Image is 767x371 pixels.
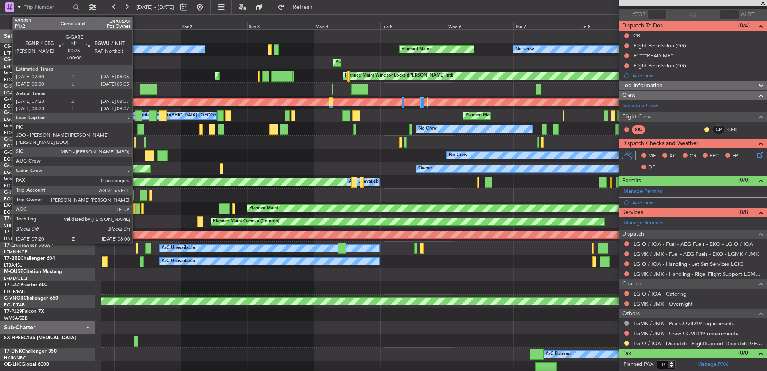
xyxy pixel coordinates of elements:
[4,296,24,301] span: G-VNOR
[247,22,314,29] div: Sun 3
[4,349,22,354] span: T7-DNK
[4,355,26,361] a: HKJK/NBO
[213,216,279,228] div: Planned Maint Geneva (Cointrin)
[648,164,655,172] span: DP
[633,199,763,206] div: Add new
[4,77,28,83] a: EGGW/LTN
[217,70,294,82] div: Planned Maint [GEOGRAPHIC_DATA]
[4,57,49,62] a: CS-JHHGlobal 6000
[4,71,24,75] span: G-FOMO
[622,176,641,185] span: Permits
[515,43,534,55] div: No Crew
[633,300,693,307] a: LGMK / JMK - Overnight
[4,222,28,228] a: VHHH/HKG
[4,209,28,215] a: EGGW/LTN
[4,190,22,195] span: G-JAGA
[738,349,750,357] span: (0/0)
[4,275,27,281] a: LFMD/CEQ
[580,22,647,29] div: Fri 8
[669,152,676,160] span: AC
[314,22,380,29] div: Mon 4
[4,90,26,96] a: LGAV/ATH
[4,84,47,89] a: G-SPCYLegacy 650
[4,71,52,75] a: G-FOMOGlobal 6000
[345,70,453,82] div: Planned Maint Windsor Locks ([PERSON_NAME] Intl)
[418,123,437,135] div: No Crew
[4,63,25,69] a: LFPB/LBG
[622,208,643,217] span: Services
[513,22,580,29] div: Thu 7
[4,110,47,115] a: G-LEGCLegacy 600
[647,126,665,133] div: - -
[647,10,667,20] input: --:--
[4,50,25,56] a: LFPB/LBG
[4,163,21,168] span: G-LEAX
[633,340,763,347] a: LGIO / IOA - Dispatch - FlightSupport Dispatch [GEOGRAPHIC_DATA]
[4,236,29,242] a: DNMM/LOS
[4,169,28,175] a: EGGW/LTN
[4,150,70,155] a: G-GAALCessna Citation XLS+
[181,22,247,29] div: Sat 2
[738,21,750,30] span: (0/4)
[418,163,432,175] div: Owner
[738,176,750,184] span: (0/0)
[4,289,25,295] a: EGLF/FAB
[162,255,195,267] div: A/C Unavailable
[4,230,52,234] a: T7-N1960Legacy 650
[622,139,698,148] span: Dispatch Checks and Weather
[623,102,658,110] a: Schedule Crew
[4,116,28,122] a: EGGW/LTN
[4,349,57,354] a: T7-DNKChallenger 350
[116,110,247,122] div: A/C Unavailable [GEOGRAPHIC_DATA] ([GEOGRAPHIC_DATA])
[622,21,663,31] span: Dispatch To-Dos
[24,1,71,13] input: Trip Number
[622,81,663,90] span: Leg Information
[710,152,719,160] span: FFC
[633,320,735,327] a: LGMK / JMK - Pax COVID19 requirements
[349,176,382,188] div: A/C Unavailable
[136,4,174,11] span: [DATE] - [DATE]
[632,11,645,19] span: ATOT
[4,336,76,340] a: SX-HPSEC135 [MEDICAL_DATA]
[4,110,21,115] span: G-LEGC
[4,150,22,155] span: G-GAAL
[712,125,725,134] div: CP
[727,126,745,133] a: GEK
[4,137,22,142] span: G-GARE
[4,249,28,255] a: LFMN/NCE
[4,97,23,102] span: G-KGKG
[622,91,636,100] span: Crew
[4,124,50,128] a: G-ENRGPraetor 600
[4,243,53,248] a: T7-EMIHawker 900XP
[114,22,181,29] div: Fri 1
[546,348,571,360] div: A/C Booked
[4,269,62,274] a: M-OUSECitation Mustang
[4,137,70,142] a: G-GARECessna Citation XLS+
[633,330,738,337] a: LGMK / JMK - Crew COVID19 requirements
[4,44,23,49] span: CS-DOU
[697,361,728,369] a: Manage PAX
[4,177,19,181] span: G-SIRS
[402,43,431,55] div: Planned Maint
[622,279,641,289] span: Charter
[633,32,640,39] div: CB
[633,42,686,49] div: Flight Permission (GR)
[4,130,25,136] a: EGSS/STN
[4,302,25,308] a: EGLF/FAB
[465,110,592,122] div: Planned Maint [GEOGRAPHIC_DATA] ([GEOGRAPHIC_DATA])
[4,103,28,109] a: EGGW/LTN
[633,241,753,247] a: LGIO / IOA - Fuel - AEG Fuels - EKO - LGIO / IOA
[4,203,21,208] span: LX-TRO
[633,290,686,297] a: LGIO / IOA - Catering
[4,283,20,287] span: T7-LZZI
[4,177,50,181] a: G-SIRSCitation Excel
[4,269,23,274] span: M-OUSE
[4,183,25,189] a: EGLF/FAB
[4,262,22,268] a: LTBA/ISL
[741,11,754,19] span: ALDT
[286,4,320,10] span: Refresh
[9,16,87,29] button: All Aircraft
[622,112,652,122] span: Flight Crew
[622,309,640,318] span: Others
[4,124,23,128] span: G-ENRG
